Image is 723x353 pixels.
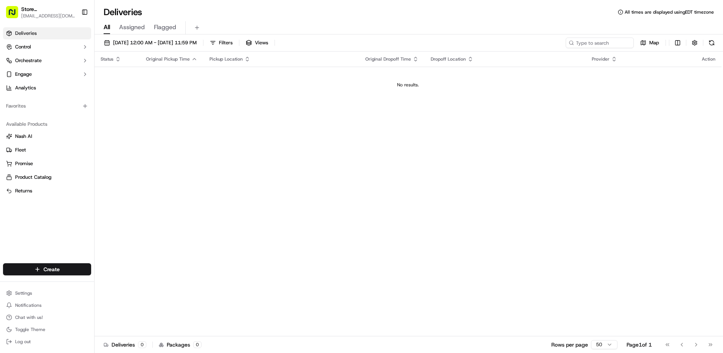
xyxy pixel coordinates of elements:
[43,266,60,273] span: Create
[3,144,91,156] button: Fleet
[255,39,268,46] span: Views
[627,341,652,348] div: Page 1 of 1
[193,341,202,348] div: 0
[706,37,717,48] button: Refresh
[3,82,91,94] a: Analytics
[98,82,718,88] div: No results.
[3,130,91,142] button: Nash AI
[206,37,236,48] button: Filters
[15,326,45,333] span: Toggle Theme
[101,56,113,62] span: Status
[3,68,91,80] button: Engage
[15,302,42,308] span: Notifications
[431,56,466,62] span: Dropoff Location
[3,185,91,197] button: Returns
[15,187,32,194] span: Returns
[3,27,91,39] a: Deliveries
[3,41,91,53] button: Control
[6,147,88,153] a: Fleet
[159,341,202,348] div: Packages
[15,290,32,296] span: Settings
[209,56,243,62] span: Pickup Location
[3,324,91,335] button: Toggle Theme
[219,39,233,46] span: Filters
[21,5,77,13] button: Store [STREET_ADDRESS] ([GEOGRAPHIC_DATA]) (Just Salad)
[3,263,91,275] button: Create
[101,37,200,48] button: [DATE] 12:00 AM - [DATE] 11:59 PM
[104,341,146,348] div: Deliveries
[154,23,176,32] span: Flagged
[649,39,659,46] span: Map
[138,341,146,348] div: 0
[15,44,31,50] span: Control
[15,160,33,167] span: Promise
[3,336,91,347] button: Log out
[592,56,610,62] span: Provider
[242,37,272,48] button: Views
[551,341,588,348] p: Rows per page
[702,56,715,62] div: Action
[3,118,91,130] div: Available Products
[3,158,91,170] button: Promise
[625,9,714,15] span: All times are displayed using EDT timezone
[15,339,31,345] span: Log out
[6,174,88,181] a: Product Catalog
[3,312,91,323] button: Chat with us!
[566,37,634,48] input: Type to search
[365,56,411,62] span: Original Dropoff Time
[104,23,110,32] span: All
[119,23,145,32] span: Assigned
[3,300,91,311] button: Notifications
[15,57,42,64] span: Orchestrate
[104,6,142,18] h1: Deliveries
[15,174,51,181] span: Product Catalog
[146,56,190,62] span: Original Pickup Time
[6,160,88,167] a: Promise
[3,100,91,112] div: Favorites
[15,314,43,320] span: Chat with us!
[15,84,36,91] span: Analytics
[3,171,91,183] button: Product Catalog
[113,39,197,46] span: [DATE] 12:00 AM - [DATE] 11:59 PM
[637,37,662,48] button: Map
[6,133,88,140] a: Nash AI
[21,13,77,19] button: [EMAIL_ADDRESS][DOMAIN_NAME]
[3,3,78,21] button: Store [STREET_ADDRESS] ([GEOGRAPHIC_DATA]) (Just Salad)[EMAIL_ADDRESS][DOMAIN_NAME]
[3,288,91,298] button: Settings
[15,133,32,140] span: Nash AI
[15,147,26,153] span: Fleet
[6,187,88,194] a: Returns
[3,55,91,67] button: Orchestrate
[15,30,37,37] span: Deliveries
[15,71,32,78] span: Engage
